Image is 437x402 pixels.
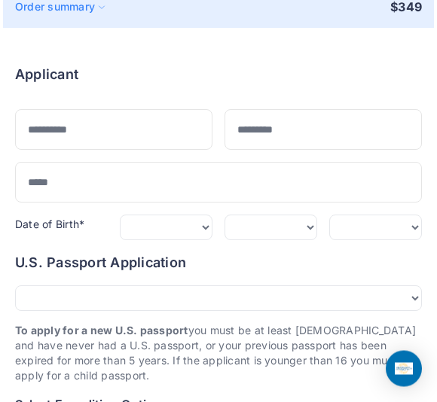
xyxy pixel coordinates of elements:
h6: U.S. Passport Application [15,253,422,274]
div: Open Intercom Messenger [386,351,422,387]
p: you must be at least [DEMOGRAPHIC_DATA] and have never had a U.S. passport, or your previous pass... [15,324,422,384]
label: Date of Birth* [15,218,84,231]
h6: Applicant [15,65,78,86]
strong: To apply for a new U.S. passport [15,324,188,337]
